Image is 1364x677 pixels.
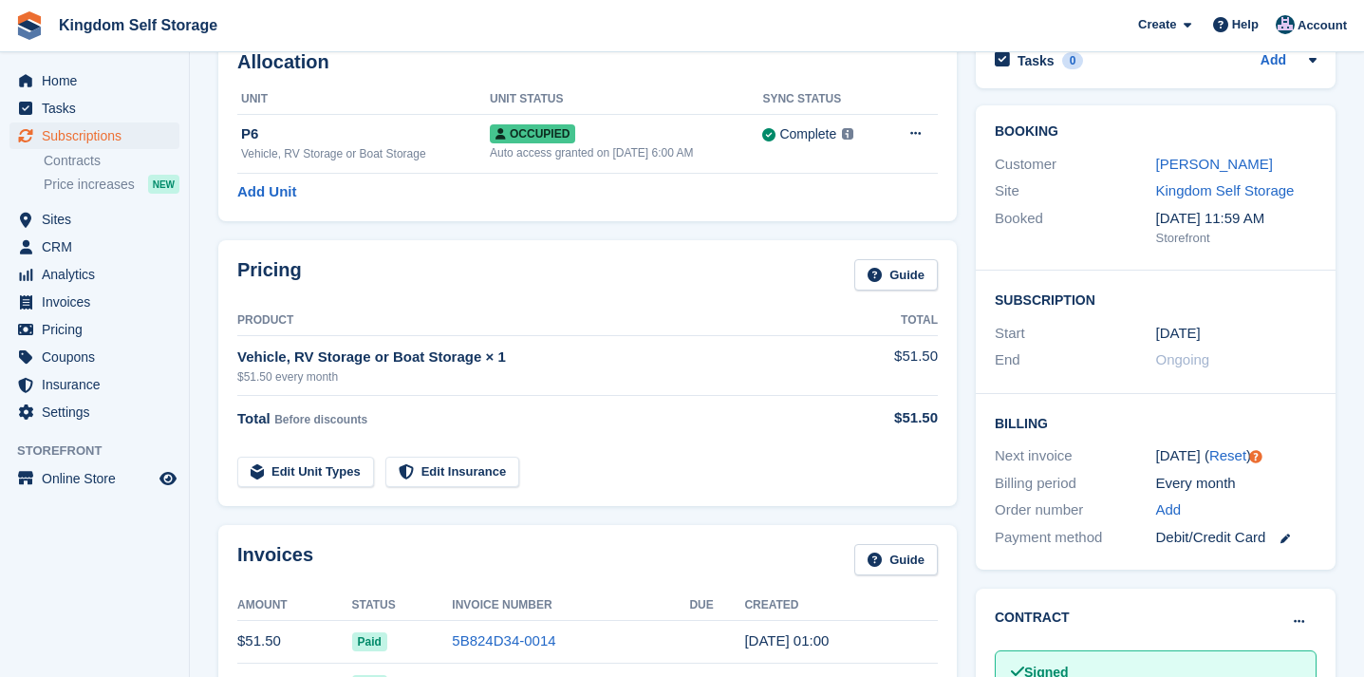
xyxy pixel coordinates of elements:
div: NEW [148,175,179,194]
span: Price increases [44,176,135,194]
div: Storefront [1156,229,1317,248]
a: menu [9,261,179,288]
h2: Contract [995,608,1070,628]
a: Guide [854,544,938,575]
th: Amount [237,591,352,621]
h2: Allocation [237,51,938,73]
span: Total [237,410,271,426]
a: Edit Unit Types [237,457,374,488]
a: menu [9,289,179,315]
h2: Invoices [237,544,313,575]
span: Paid [352,632,387,651]
span: Analytics [42,261,156,288]
span: Occupied [490,124,575,143]
div: Vehicle, RV Storage or Boat Storage [241,145,490,162]
img: stora-icon-8386f47178a22dfd0bd8f6a31ec36ba5ce8667c1dd55bd0f319d3a0aa187defe.svg [15,11,44,40]
div: Payment method [995,527,1156,549]
th: Sync Status [762,85,884,115]
h2: Billing [995,413,1317,432]
div: $51.50 every month [237,368,844,386]
span: Ongoing [1156,351,1210,367]
div: 0 [1062,52,1084,69]
th: Created [744,591,938,621]
a: menu [9,206,179,233]
a: menu [9,399,179,425]
span: Invoices [42,289,156,315]
span: Online Store [42,465,156,492]
div: Booked [995,208,1156,248]
a: Guide [854,259,938,291]
span: Create [1138,15,1176,34]
a: Add [1261,50,1286,72]
th: Product [237,306,844,336]
h2: Tasks [1018,52,1055,69]
th: Unit [237,85,490,115]
span: Insurance [42,371,156,398]
h2: Booking [995,124,1317,140]
span: Help [1232,15,1259,34]
td: $51.50 [237,620,352,663]
span: Before discounts [274,413,367,426]
a: Add [1156,499,1182,521]
a: Kingdom Self Storage [51,9,225,41]
div: P6 [241,123,490,145]
div: Start [995,323,1156,345]
span: CRM [42,234,156,260]
div: $51.50 [844,407,938,429]
th: Due [689,591,744,621]
a: Add Unit [237,181,296,203]
div: [DATE] 11:59 AM [1156,208,1317,230]
div: Debit/Credit Card [1156,527,1317,549]
time: 2024-09-05 05:00:00 UTC [1156,323,1201,345]
div: Site [995,180,1156,202]
img: icon-info-grey-7440780725fd019a000dd9b08b2336e03edf1995a4989e88bcd33f0948082b44.svg [842,128,853,140]
th: Invoice Number [452,591,689,621]
span: Tasks [42,95,156,122]
a: 5B824D34-0014 [452,632,555,649]
span: Sites [42,206,156,233]
th: Unit Status [490,85,762,115]
a: menu [9,465,179,492]
div: Customer [995,154,1156,176]
a: menu [9,67,179,94]
div: Auto access granted on [DATE] 6:00 AM [490,144,762,161]
a: Price increases NEW [44,174,179,195]
h2: Pricing [237,259,302,291]
a: menu [9,234,179,260]
div: Every month [1156,473,1317,495]
span: Coupons [42,344,156,370]
span: Settings [42,399,156,425]
time: 2025-10-05 05:00:55 UTC [744,632,829,649]
th: Total [844,306,938,336]
div: End [995,349,1156,371]
a: Edit Insurance [385,457,520,488]
a: [PERSON_NAME] [1156,156,1273,172]
img: Bradley Werlin [1276,15,1295,34]
td: $51.50 [844,335,938,395]
th: Status [352,591,453,621]
a: menu [9,95,179,122]
div: Billing period [995,473,1156,495]
div: Tooltip anchor [1247,448,1264,465]
a: Kingdom Self Storage [1156,182,1295,198]
a: Contracts [44,152,179,170]
span: Subscriptions [42,122,156,149]
a: menu [9,371,179,398]
a: menu [9,316,179,343]
a: menu [9,122,179,149]
span: Account [1298,16,1347,35]
span: Home [42,67,156,94]
div: [DATE] ( ) [1156,445,1317,467]
div: Complete [779,124,836,144]
span: Pricing [42,316,156,343]
h2: Subscription [995,290,1317,309]
div: Order number [995,499,1156,521]
a: menu [9,344,179,370]
span: Storefront [17,442,189,461]
div: Next invoice [995,445,1156,467]
div: Vehicle, RV Storage or Boat Storage × 1 [237,347,844,368]
a: Preview store [157,467,179,490]
a: Reset [1209,447,1246,463]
